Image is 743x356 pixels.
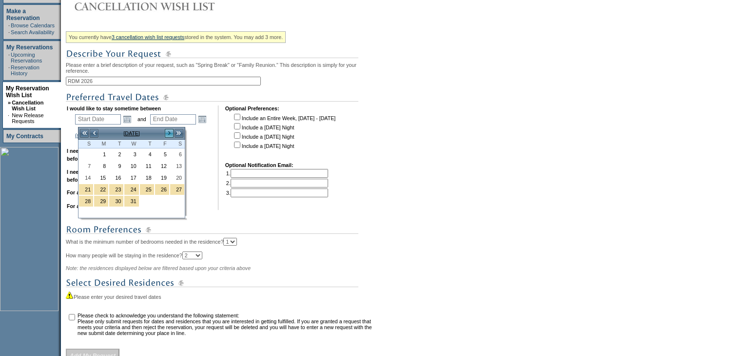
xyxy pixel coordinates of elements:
[124,160,139,172] td: Wednesday, December 10, 2025
[140,149,154,160] a: 4
[78,184,94,195] td: Christmas Holiday
[155,160,170,172] td: Friday, December 12, 2025
[109,184,124,195] td: Christmas Holiday
[124,148,139,160] td: Wednesday, December 03, 2025
[94,149,108,160] a: 1
[78,160,94,172] td: Sunday, December 07, 2025
[94,161,108,171] a: 8
[225,105,279,111] b: Optional Preferences:
[139,184,155,195] td: Christmas Holiday
[170,184,185,195] td: Christmas Holiday
[226,188,328,197] td: 3.
[124,140,139,148] th: Wednesday
[94,148,109,160] td: Monday, December 01, 2025
[94,140,109,148] th: Monday
[8,52,10,63] td: ·
[140,172,154,183] a: 18
[12,100,43,111] a: Cancellation Wish List
[78,195,94,207] td: New Year's Holiday
[124,172,138,183] a: 17
[11,52,42,63] a: Upcoming Reservations
[99,128,164,139] td: [DATE]
[11,29,54,35] a: Search Availability
[112,34,184,40] a: 3 cancellation wish list requests
[155,172,170,184] td: Friday, December 19, 2025
[78,140,94,148] th: Sunday
[226,169,328,178] td: 1.
[8,22,10,28] td: ·
[94,196,108,207] a: 29
[109,161,123,171] a: 9
[139,148,155,160] td: Thursday, December 04, 2025
[170,184,184,195] a: 27
[11,22,55,28] a: Browse Calendars
[94,172,108,183] a: 15
[150,114,196,125] input: Date format: M/D/Y. Shortcut keys: [T] for Today. [UP] or [.] for Next Day. [DOWN] or [,] for Pre...
[122,114,133,125] a: Open the calendar popup.
[12,112,43,124] a: New Release Requests
[109,172,123,183] a: 16
[8,112,11,124] td: ·
[170,160,185,172] td: Saturday, December 13, 2025
[109,195,124,207] td: New Year's Holiday
[155,172,169,183] a: 19
[6,8,40,21] a: Make a Reservation
[67,169,118,175] b: I need a maximum of
[109,184,123,195] a: 23
[124,195,139,207] td: New Year's Holiday
[67,203,112,209] b: For a maximum of
[67,105,161,111] b: I would like to stay sometime between
[78,313,374,336] td: Please check to acknowledge you understand the following statement: Please only submit requests f...
[66,291,375,300] div: Please enter your desired travel dates
[155,140,170,148] th: Friday
[109,196,123,207] a: 30
[6,85,49,99] a: My Reservation Wish List
[89,128,99,138] a: <
[124,184,138,195] a: 24
[170,161,184,171] a: 13
[164,128,174,138] a: >
[94,184,109,195] td: Christmas Holiday
[8,100,11,105] b: »
[232,112,335,155] td: Include an Entire Week, [DATE] - [DATE] Include a [DATE] Night Include a [DATE] Night Include a [...
[66,291,74,299] img: icon_alert2.gif
[139,172,155,184] td: Thursday, December 18, 2025
[75,114,121,125] input: Date format: M/D/Y. Shortcut keys: [T] for Today. [UP] or [.] for Next Day. [DOWN] or [,] for Pre...
[170,172,184,183] a: 20
[94,195,109,207] td: New Year's Holiday
[170,172,185,184] td: Saturday, December 20, 2025
[155,161,169,171] a: 12
[124,196,138,207] a: 31
[140,161,154,171] a: 11
[66,31,286,43] div: You currently have stored in the system. You may add 3 more.
[109,172,124,184] td: Tuesday, December 16, 2025
[136,112,148,126] td: and
[109,140,124,148] th: Tuesday
[124,184,139,195] td: Christmas Holiday
[124,161,138,171] a: 10
[170,148,185,160] td: Saturday, December 06, 2025
[79,128,89,138] a: <<
[155,148,170,160] td: Friday, December 05, 2025
[6,44,53,51] a: My Reservations
[109,149,123,160] a: 2
[139,160,155,172] td: Thursday, December 11, 2025
[94,160,109,172] td: Monday, December 08, 2025
[94,184,108,195] a: 22
[226,179,328,188] td: 2.
[6,133,43,140] a: My Contracts
[79,161,93,171] a: 7
[124,149,138,160] a: 3
[8,29,10,35] td: ·
[155,184,170,195] td: Christmas Holiday
[66,265,251,271] span: Note: the residences displayed below are filtered based upon your criteria above
[109,148,124,160] td: Tuesday, December 02, 2025
[225,162,293,168] b: Optional Notification Email:
[11,64,39,76] a: Reservation History
[66,224,358,236] img: subTtlRoomPreferences.gif
[75,132,130,138] a: (show holiday calendar)
[170,140,185,148] th: Saturday
[139,140,155,148] th: Thursday
[79,172,93,183] a: 14
[155,149,169,160] a: 5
